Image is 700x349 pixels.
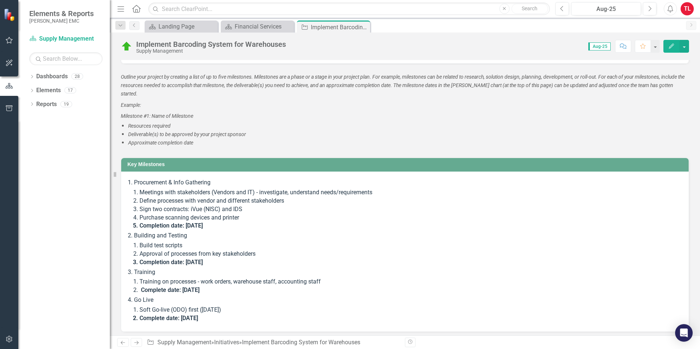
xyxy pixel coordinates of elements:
li: Meetings with stakeholders (Vendors and IT) - investigate, understand needs/requirements [139,188,681,197]
a: Supply Management [29,35,103,43]
button: TL [681,2,694,15]
a: Supply Management [157,339,211,346]
div: » » [147,338,399,347]
a: Reports [36,100,57,109]
div: Landing Page [159,22,216,31]
div: Open Intercom Messenger [675,324,693,342]
li: Go Live [134,296,681,323]
span: Deliverable(s) to be approved by your project sponsor [128,131,246,137]
span: Approximate completion date [128,140,193,146]
strong: Completion date: [DATE] [139,259,203,266]
li: Approval of processes from key stakeholders [139,250,681,258]
li: Building and Testing [134,232,681,266]
div: Financial Services [235,22,292,31]
strong: Completion date: [DATE] [139,222,203,229]
li: Build test scripts [139,241,681,250]
li: Sign two contracts: iVue (NISC) and IDS [139,205,681,214]
a: Initiatives [214,339,239,346]
span: Elements & Reports [29,9,94,18]
li: Procurement & Info Gathering [134,179,681,230]
div: Implement Barcoding System for Warehouses [242,339,360,346]
div: Implement Barcoding System for Warehouses [136,40,286,48]
a: Elements [36,86,61,95]
span: Aug-25 [588,42,611,50]
div: Supply Management [136,48,286,54]
div: 17 [64,87,76,94]
strong: Complete date: [DATE] [141,286,200,293]
button: Aug-25 [571,2,641,15]
div: Aug-25 [574,5,638,14]
h3: Key Milestones [127,162,685,167]
img: At Target [121,41,133,52]
span: Outline your project by creating a list of up to five milestones. Milestones are a phase or a sta... [121,74,685,97]
span: Milestone #1: Name of Milestone [121,113,193,119]
small: [PERSON_NAME] EMC [29,18,94,24]
strong: Complete date: [DATE] [139,315,198,322]
a: Dashboards [36,72,68,81]
input: Search Below... [29,52,103,65]
li: Define processes with vendor and different stakeholders [139,197,681,205]
em: Example: [121,102,141,108]
a: Landing Page [146,22,216,31]
div: 19 [60,101,72,107]
a: Financial Services [223,22,292,31]
img: ClearPoint Strategy [4,8,16,21]
div: Implement Barcoding System for Warehouses [311,23,368,32]
button: Search [511,4,548,14]
li: Training on processes - work orders, warehouse staff, accounting staff [139,278,681,286]
span: Resources required [128,123,171,129]
li: Purchase scanning devices and printer [139,214,681,222]
div: 28 [71,74,83,80]
li: Training [134,268,681,295]
span: Search [522,5,537,11]
input: Search ClearPoint... [148,3,550,15]
li: Soft Go-live (ODO) first ([DATE]) [139,306,681,314]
